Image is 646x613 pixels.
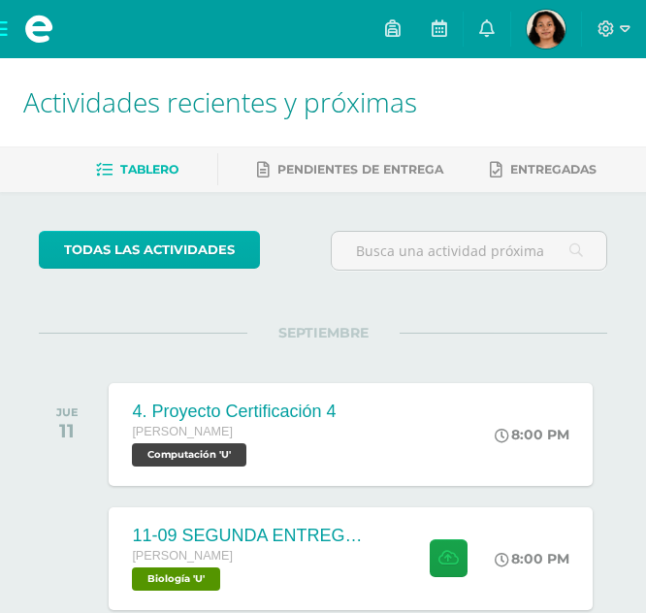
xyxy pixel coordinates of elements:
a: todas las Actividades [39,231,260,269]
span: SEPTIEMBRE [247,324,400,341]
a: Entregadas [490,154,597,185]
span: Actividades recientes y próximas [23,83,417,120]
span: Biología 'U' [132,567,220,591]
div: 11 [56,419,79,442]
a: Tablero [96,154,178,185]
span: [PERSON_NAME] [132,425,233,438]
span: [PERSON_NAME] [132,549,233,563]
span: Computación 'U' [132,443,246,467]
span: Entregadas [510,162,597,177]
div: JUE [56,405,79,419]
a: Pendientes de entrega [257,154,443,185]
div: 11-09 SEGUNDA ENTREGA DE GUÍA [132,526,365,546]
div: 4. Proyecto Certificación 4 [132,402,336,422]
img: cb4148081ef252bd29a6a4424fd4a5bd.png [527,10,565,48]
input: Busca una actividad próxima aquí... [332,232,606,270]
span: Pendientes de entrega [277,162,443,177]
span: Tablero [120,162,178,177]
div: 8:00 PM [495,550,569,567]
div: 8:00 PM [495,426,569,443]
